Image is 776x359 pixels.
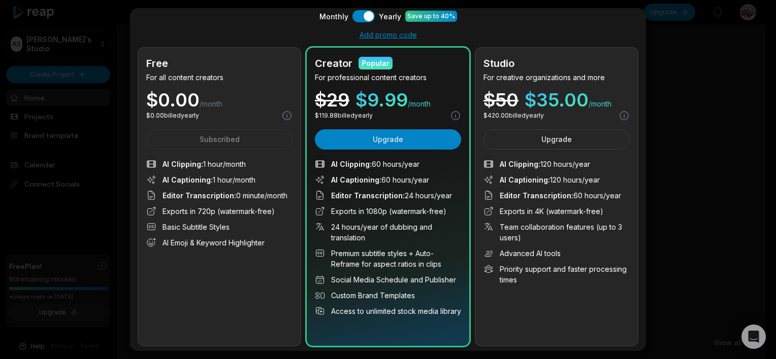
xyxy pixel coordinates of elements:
span: 120 hours/year [500,174,600,185]
li: Custom Brand Templates [315,290,461,301]
span: /month [408,99,431,109]
span: 60 hours/year [500,190,621,201]
p: $ 119.88 billed yearly [315,111,373,120]
span: 1 hour/month [163,174,255,185]
span: Editor Transcription : [500,191,573,200]
span: Editor Transcription : [331,191,405,200]
span: $ 9.99 [355,91,408,109]
span: 60 hours/year [331,159,419,169]
span: Monthly [319,11,348,22]
span: Yearly [379,11,401,22]
li: Premium subtitle styles + Auto-Reframe for aspect ratios in clips [315,248,461,269]
button: Upgrade [483,129,630,150]
span: $ 0.00 [146,91,200,109]
p: For all content creators [146,72,293,83]
div: Save up to 40% [407,12,455,21]
li: Exports in 1080p (watermark-free) [315,206,461,217]
span: $ 35.00 [525,91,589,109]
span: 0 minute/month [163,190,287,201]
span: AI Clipping : [500,160,540,168]
p: For professional content creators [315,72,461,83]
li: Team collaboration features (up to 3 users) [483,222,630,243]
p: $ 0.00 billed yearly [146,111,199,120]
span: AI Captioning : [500,175,550,184]
span: /month [589,99,611,109]
p: $ 420.00 billed yearly [483,111,544,120]
li: Priority support and faster processing times [483,264,630,285]
li: Basic Subtitle Styles [146,222,293,232]
span: 120 hours/year [500,159,590,169]
span: 1 hour/month [163,159,246,169]
li: Exports in 720p (watermark-free) [146,206,293,217]
span: /month [200,99,222,109]
span: AI Captioning : [163,175,213,184]
div: $ 29 [315,91,349,109]
span: Editor Transcription : [163,191,236,200]
li: Access to unlimited stock media library [315,306,461,316]
li: 24 hours/year of dubbing and translation [315,222,461,243]
span: AI Captioning : [331,175,381,184]
h2: Studio [483,56,514,71]
span: AI Clipping : [163,160,203,168]
div: $ 50 [483,91,519,109]
span: 60 hours/year [331,174,429,185]
h2: Creator [315,56,352,71]
li: Advanced AI tools [483,248,630,259]
li: AI Emoji & Keyword Highlighter [146,237,293,248]
h2: Free [146,56,168,71]
div: Add promo code [138,30,638,40]
li: Social Media Schedule and Publisher [315,274,461,285]
span: AI Clipping : [331,160,372,168]
li: Exports in 4K (watermark-free) [483,206,630,217]
div: Popular [362,58,390,68]
button: Upgrade [315,129,461,150]
span: 24 hours/year [331,190,452,201]
p: For creative organizations and more [483,72,630,83]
